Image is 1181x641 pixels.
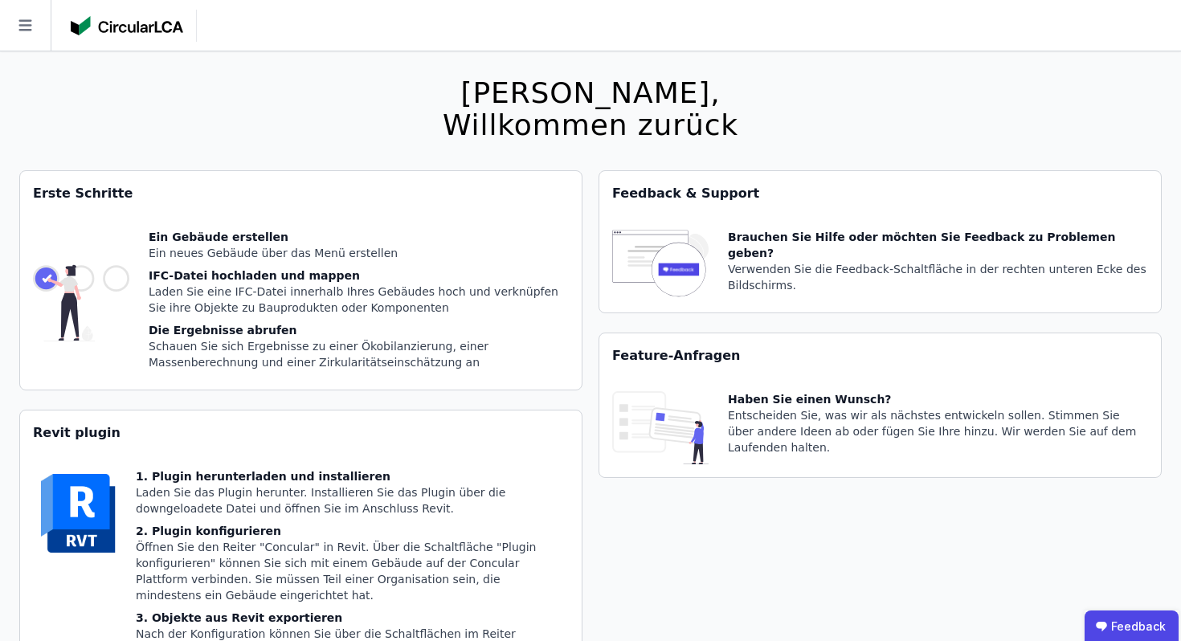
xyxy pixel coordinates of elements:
div: Haben Sie einen Wunsch? [728,391,1148,407]
div: Die Ergebnisse abrufen [149,322,569,338]
div: [PERSON_NAME], [443,77,738,109]
div: Ein neues Gebäude über das Menü erstellen [149,245,569,261]
div: Verwenden Sie die Feedback-Schaltfläche in der rechten unteren Ecke des Bildschirms. [728,261,1148,293]
img: getting_started_tile-DrF_GRSv.svg [33,229,129,377]
div: IFC-Datei hochladen und mappen [149,267,569,284]
div: Entscheiden Sie, was wir als nächstes entwickeln sollen. Stimmen Sie über andere Ideen ab oder fü... [728,407,1148,455]
div: 1. Plugin herunterladen und installieren [136,468,569,484]
div: Öffnen Sie den Reiter "Concular" in Revit. Über die Schaltfläche "Plugin konfigurieren" können Si... [136,539,569,603]
div: 2. Plugin konfigurieren [136,523,569,539]
div: Brauchen Sie Hilfe oder möchten Sie Feedback zu Problemen geben? [728,229,1148,261]
div: Laden Sie das Plugin herunter. Installieren Sie das Plugin über die downgeloadete Datei und öffne... [136,484,569,516]
div: Laden Sie eine IFC-Datei innerhalb Ihres Gebäudes hoch und verknüpfen Sie ihre Objekte zu Bauprod... [149,284,569,316]
div: Erste Schritte [20,171,582,216]
div: Revit plugin [20,410,582,455]
img: revit-YwGVQcbs.svg [33,468,123,558]
img: feature_request_tile-UiXE1qGU.svg [612,391,709,464]
div: Feature-Anfragen [599,333,1161,378]
div: Feedback & Support [599,171,1161,216]
div: 3. Objekte aus Revit exportieren [136,610,569,626]
div: Ein Gebäude erstellen [149,229,569,245]
div: Willkommen zurück [443,109,738,141]
img: feedback-icon-HCTs5lye.svg [612,229,709,300]
img: Concular [71,16,183,35]
div: Schauen Sie sich Ergebnisse zu einer Ökobilanzierung, einer Massenberechnung und einer Zirkularit... [149,338,569,370]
